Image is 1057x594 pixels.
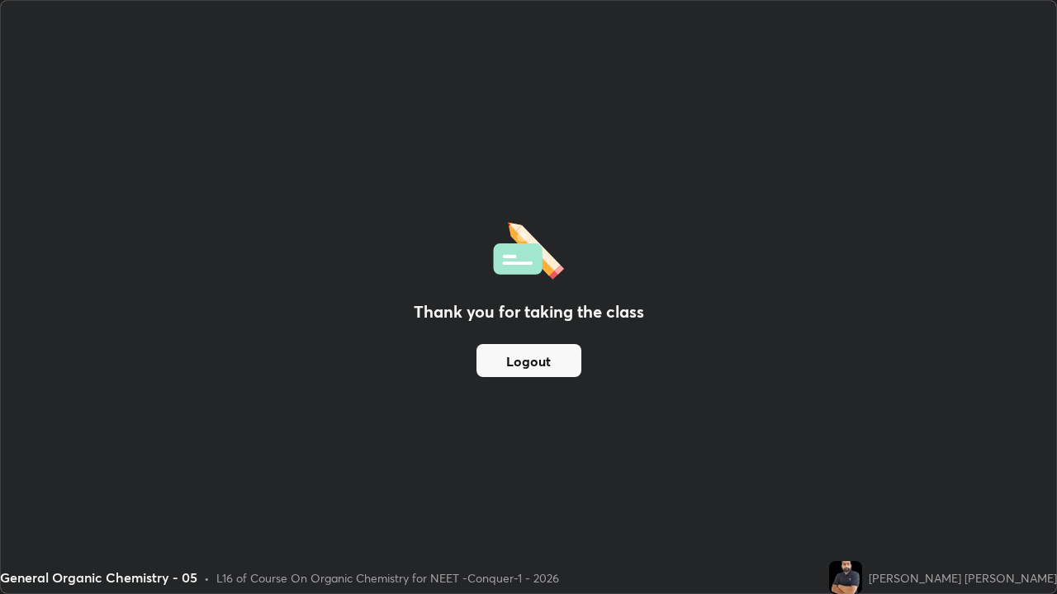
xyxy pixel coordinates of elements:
button: Logout [476,344,581,377]
img: 573870bdf5f84befacbc5ccc64f4209c.jpg [829,561,862,594]
img: offlineFeedback.1438e8b3.svg [493,217,564,280]
div: • [204,569,210,587]
h2: Thank you for taking the class [414,299,644,324]
div: L16 of Course On Organic Chemistry for NEET -Conquer-1 - 2026 [216,569,559,587]
div: [PERSON_NAME] [PERSON_NAME] [869,569,1057,587]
